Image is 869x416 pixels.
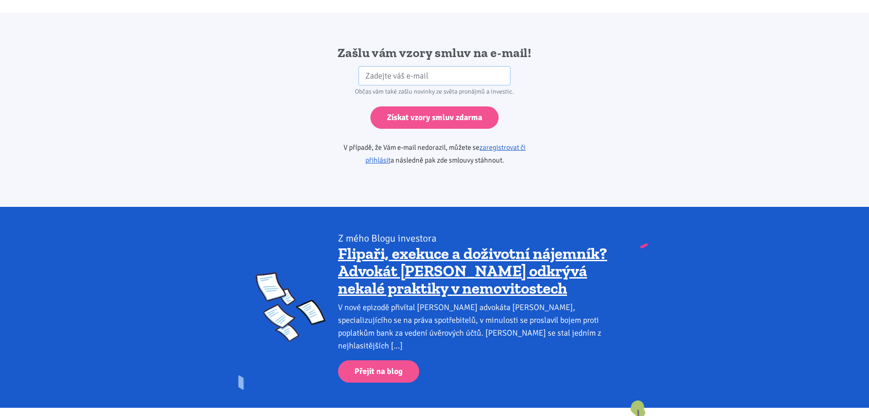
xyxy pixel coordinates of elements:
h2: Zašlu vám vzory smluv na e-mail! [317,45,552,61]
input: Zadejte váš e-mail [359,66,510,86]
input: Získat vzory smluv zdarma [370,106,499,129]
div: Občas vám také zašlu novinky ze světa pronájmů a investic. [317,85,552,98]
div: Z mého Blogu investora [338,232,613,245]
a: Flipaři, exekuce a doživotní nájemník? Advokát [PERSON_NAME] odkrývá nekalé praktiky v nemovitostech [338,244,607,298]
div: V nové epizodě přivítal [PERSON_NAME] advokáta [PERSON_NAME], specializujícího se na práva spotře... [338,301,613,352]
a: Přejít na blog [338,360,419,383]
p: V případě, že Vám e-mail nedorazil, můžete se a následně pak zde smlouvy stáhnout. [317,141,552,167]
